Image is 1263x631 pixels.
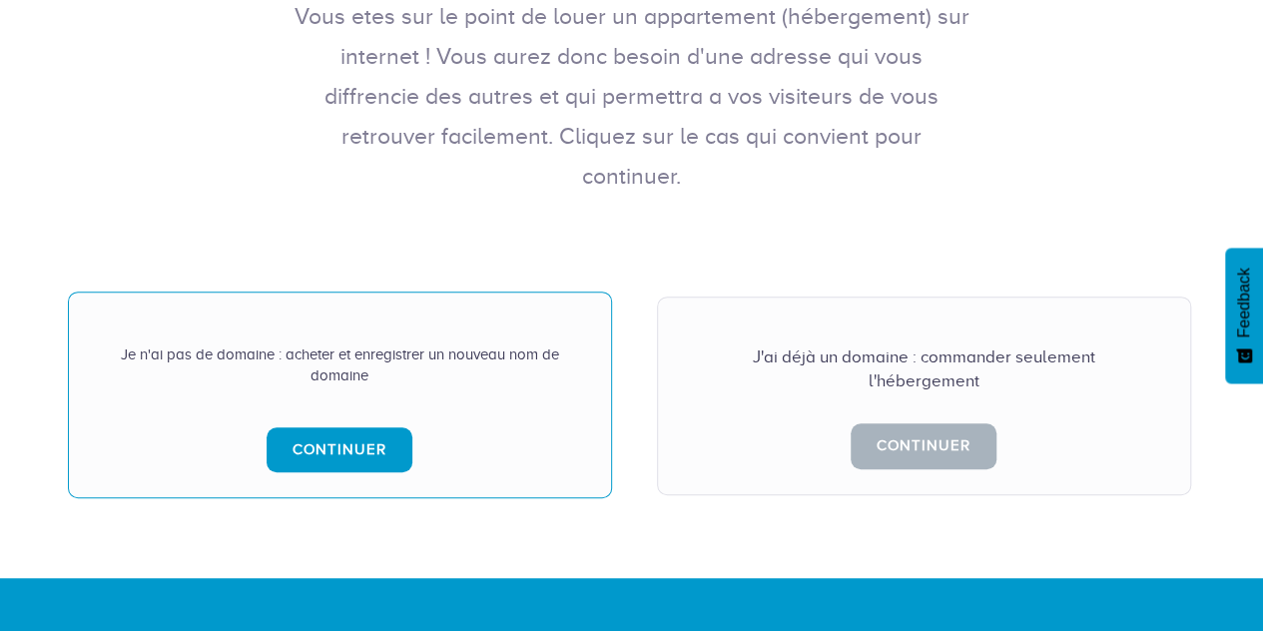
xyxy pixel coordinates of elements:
[851,423,996,468] a: Continuer
[109,344,571,387] div: Je n'ai pas de domaine : acheter et enregistrer un nouveau nom de domaine
[1225,248,1263,383] button: Feedback - Afficher l’enquête
[698,345,1150,394] div: J'ai déjà un domaine : commander seulement l'hébergement
[267,427,412,472] a: Continuer
[1235,268,1253,337] span: Feedback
